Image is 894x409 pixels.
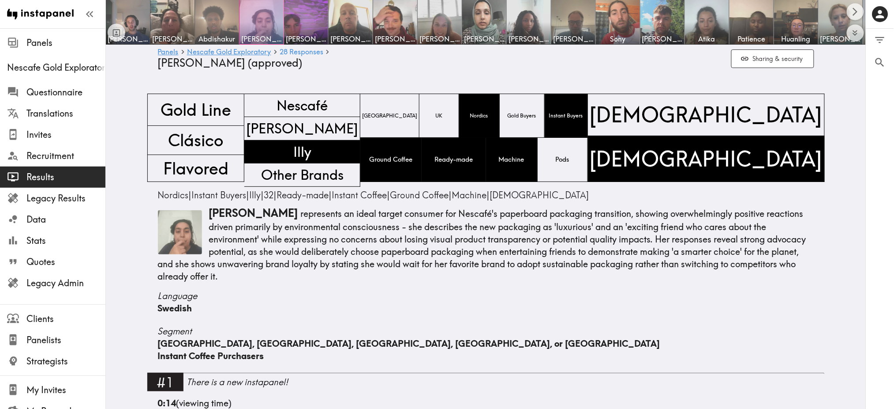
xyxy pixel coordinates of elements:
span: Legacy Results [26,192,105,204]
span: [PERSON_NAME] [108,34,148,44]
span: [DEMOGRAPHIC_DATA] [588,98,824,131]
span: Ready-made [433,153,475,166]
span: | [332,189,390,201]
span: | [264,189,277,201]
span: [DEMOGRAPHIC_DATA] [588,143,824,175]
span: Clients [26,313,105,325]
span: [GEOGRAPHIC_DATA] [360,110,419,121]
span: | [158,189,192,201]
span: [PERSON_NAME] [286,34,326,44]
span: Questionnaire [26,86,105,98]
span: [PERSON_NAME] [330,34,371,44]
a: Nescafe Gold Exploratory [187,48,271,57]
span: Nordics [468,110,490,121]
button: Filter Responses [866,29,894,51]
span: Instant Coffee Purchasers [158,350,264,361]
span: UK [434,110,445,121]
span: | [452,189,490,201]
a: 28 Responses [280,48,323,57]
button: Sharing & security [731,49,814,68]
span: Ground Coffee [367,153,414,166]
span: Instant Coffee [332,189,387,201]
a: #1There is a new instapanel! [147,373,825,397]
span: Recruitment [26,150,105,162]
span: [PERSON_NAME] [375,34,415,44]
span: [GEOGRAPHIC_DATA], [GEOGRAPHIC_DATA], [GEOGRAPHIC_DATA], [GEOGRAPHIC_DATA], or [GEOGRAPHIC_DATA] [158,338,660,349]
span: Gold Buyers [506,110,538,121]
span: [PERSON_NAME] [419,34,460,44]
span: Illy [292,140,313,163]
span: Nescafe Gold Exploratory [7,61,105,74]
span: Ground Coffee [390,189,449,201]
span: [PERSON_NAME] [209,206,298,220]
span: [PERSON_NAME] [241,34,282,44]
span: Search [874,57,886,68]
span: Sony [598,34,638,44]
span: Patience [731,34,772,44]
span: Quotes [26,256,105,268]
span: Gold Line [159,96,233,123]
span: Machine [497,153,526,166]
span: | [192,189,250,201]
span: [PERSON_NAME] [464,34,505,44]
span: [DEMOGRAPHIC_DATA] [490,189,589,201]
span: Language [158,290,814,302]
a: Panels [158,48,179,57]
span: [PERSON_NAME] [509,34,549,44]
b: 0:14 [158,398,176,409]
span: Swedish [158,303,192,314]
span: [PERSON_NAME] [642,34,683,44]
span: Atika [687,34,727,44]
span: Segment [158,325,814,337]
span: | [250,189,264,201]
span: Strategists [26,355,105,367]
span: Legacy Admin [26,277,105,289]
span: Clásico [166,127,225,153]
button: Search [866,51,894,74]
span: Ready-made [277,189,329,201]
span: 28 Responses [280,48,323,55]
span: Nescafé [275,94,329,117]
span: [PERSON_NAME] [820,34,861,44]
span: Results [26,171,105,183]
span: Huanling [776,34,816,44]
button: Scroll right [847,3,864,20]
span: Machine [452,189,487,201]
div: There is a new instapanel! [187,376,825,388]
div: #1 [147,373,183,391]
span: Illy [250,189,261,201]
span: Invites [26,129,105,141]
span: Nordics [158,189,189,201]
span: Panels [26,37,105,49]
span: Stats [26,235,105,247]
span: Panelists [26,334,105,346]
span: Pods [554,153,571,166]
span: [PERSON_NAME] [244,117,360,140]
span: My Invites [26,384,105,396]
span: Other Brands [259,163,345,186]
span: [PERSON_NAME] [152,34,193,44]
img: Thumbnail [158,210,202,254]
span: Instant Buyers [192,189,247,201]
button: Toggle between responses and questions [108,24,125,42]
span: [PERSON_NAME] [553,34,594,44]
span: Filter Responses [874,34,886,46]
span: Instant Buyers [547,110,585,121]
span: | [390,189,452,201]
span: Abdishakur [197,34,237,44]
button: Expand to show all items [847,24,864,42]
span: Translations [26,107,105,120]
span: Data [26,213,105,226]
span: [PERSON_NAME] (approved) [158,56,303,69]
span: 32 [264,189,274,201]
span: | [277,189,332,201]
span: Flavored [161,155,230,182]
p: represents an ideal target consumer for Nescafé's paperboard packaging transition, showing overwh... [158,206,814,283]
